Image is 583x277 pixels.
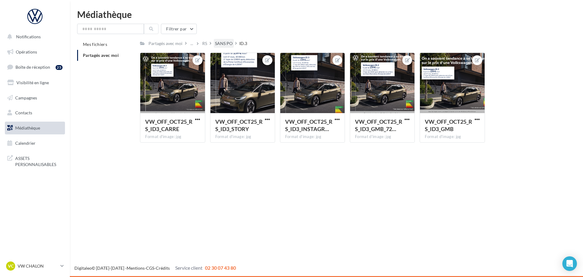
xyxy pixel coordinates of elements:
span: Service client [175,265,203,271]
a: ASSETS PERSONNALISABLES [4,152,66,170]
a: Mentions [127,265,145,271]
a: Boîte de réception25 [4,61,66,74]
span: Opérations [16,49,37,54]
span: ASSETS PERSONNALISABLES [15,154,63,167]
span: VW_OFF_OCT25_RS_ID3_CARRE [145,118,193,132]
a: CGS [146,265,154,271]
span: VW_OFF_OCT25_RS_ID3_STORY [215,118,263,132]
div: Format d'image: jpg [145,134,200,140]
div: Format d'image: jpg [425,134,479,140]
a: Médiathèque [4,122,66,134]
div: RS [202,40,207,47]
a: VC VW CHALON [5,260,65,272]
p: VW CHALON [18,263,58,269]
span: VW_OFF_OCT25_RS_ID3_GMB_720x720 [355,118,402,132]
a: Visibilité en ligne [4,76,66,89]
div: Format d'image: jpg [285,134,340,140]
div: ... [189,39,194,48]
span: © [DATE]-[DATE] - - - [74,265,236,271]
div: Partagés avec moi [148,40,182,47]
a: Contacts [4,106,66,119]
span: VW_OFF_OCT25_RS_ID3_GMB [425,118,472,132]
span: Médiathèque [15,125,40,130]
span: Campagnes [15,95,37,100]
button: Filtrer par [161,24,197,34]
div: SANS PO [215,40,233,47]
a: Calendrier [4,137,66,150]
div: Format d'image: jpg [215,134,270,140]
span: Mes fichiers [83,42,107,47]
span: VC [8,263,14,269]
span: Notifications [16,34,41,39]
a: Campagnes [4,92,66,104]
span: Visibilité en ligne [16,80,49,85]
span: Contacts [15,110,32,115]
a: Crédits [156,265,170,271]
span: Partagés avec moi [83,53,119,58]
div: Médiathèque [77,10,576,19]
span: 02 30 07 43 80 [205,265,236,271]
span: VW_OFF_OCT25_RS_ID3_INSTAGRAM [285,118,332,132]
div: ID.3 [239,40,247,47]
div: 25 [56,65,63,70]
div: Open Intercom Messenger [562,256,577,271]
span: Boîte de réception [15,64,50,70]
a: Digitaleo [74,265,92,271]
span: Calendrier [15,140,36,146]
a: Opérations [4,46,66,58]
div: Format d'image: jpg [355,134,410,140]
button: Notifications [4,30,64,43]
